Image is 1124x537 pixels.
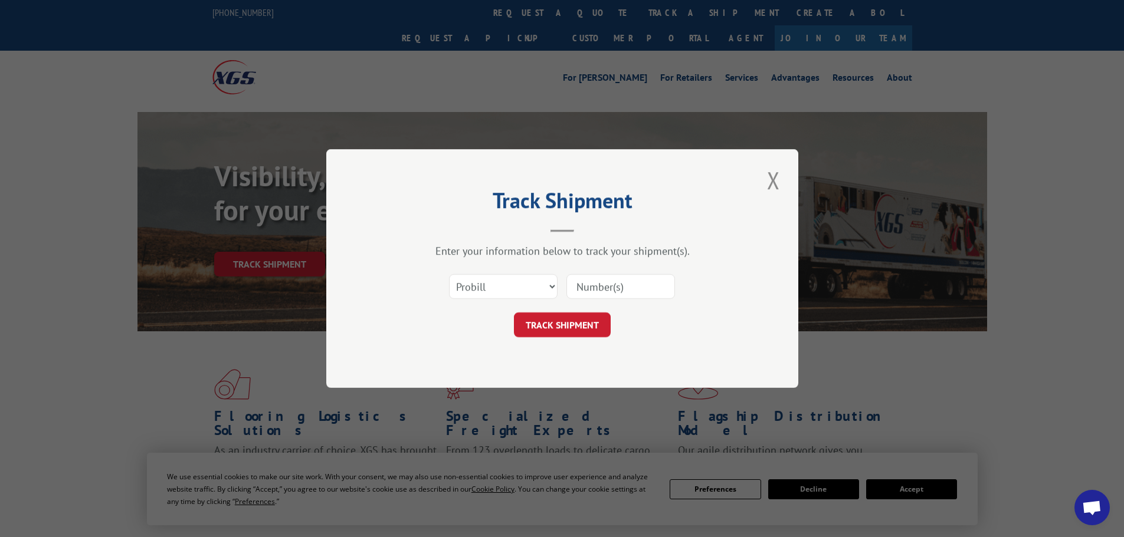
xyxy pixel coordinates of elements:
button: Close modal [763,164,784,196]
button: TRACK SHIPMENT [514,312,611,337]
h2: Track Shipment [385,192,739,215]
input: Number(s) [566,274,675,299]
div: Enter your information below to track your shipment(s). [385,244,739,258]
a: Open chat [1074,490,1110,525]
